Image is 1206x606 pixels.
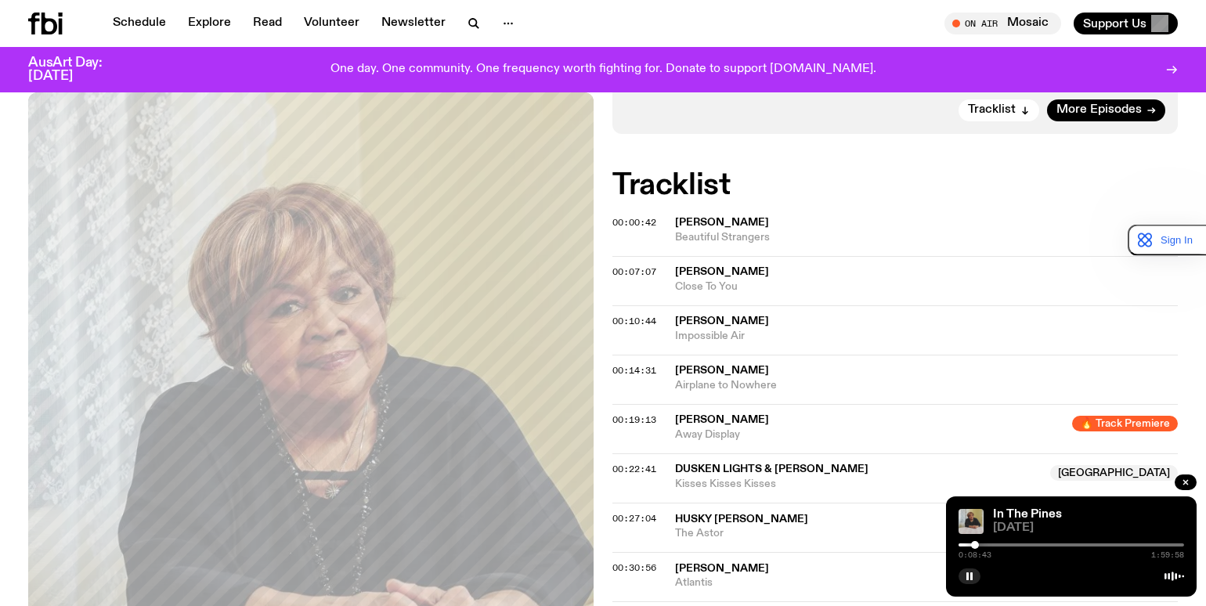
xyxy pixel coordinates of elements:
[294,13,369,34] a: Volunteer
[1056,104,1142,116] span: More Episodes
[28,56,128,83] h3: AusArt Day: [DATE]
[103,13,175,34] a: Schedule
[968,104,1016,116] span: Tracklist
[675,266,769,277] span: [PERSON_NAME]
[612,564,656,572] button: 00:30:56
[612,265,656,278] span: 00:07:07
[612,216,656,229] span: 00:00:42
[675,378,1178,393] span: Airplane to Nowhere
[675,526,1041,541] span: The Astor
[612,465,656,474] button: 00:22:41
[675,280,1178,294] span: Close To You
[675,217,769,228] span: [PERSON_NAME]
[944,13,1061,34] button: On AirMosaic
[612,364,656,377] span: 00:14:31
[959,551,991,559] span: 0:08:43
[675,230,1178,245] span: Beautiful Strangers
[612,218,656,227] button: 00:00:42
[675,365,769,376] span: [PERSON_NAME]
[1072,416,1178,431] span: 🔥 Track Premiere
[612,512,656,525] span: 00:27:04
[993,522,1184,534] span: [DATE]
[675,477,1041,492] span: Kisses Kisses Kisses
[1151,551,1184,559] span: 1:59:58
[330,63,876,77] p: One day. One community. One frequency worth fighting for. Donate to support [DOMAIN_NAME].
[675,514,808,525] span: Husky [PERSON_NAME]
[244,13,291,34] a: Read
[675,563,769,574] span: [PERSON_NAME]
[959,99,1039,121] button: Tracklist
[372,13,455,34] a: Newsletter
[675,329,1178,344] span: Impossible Air
[612,268,656,276] button: 00:07:07
[612,317,656,326] button: 00:10:44
[675,414,769,425] span: [PERSON_NAME]
[612,315,656,327] span: 00:10:44
[179,13,240,34] a: Explore
[675,427,1063,442] span: Away Display
[612,561,656,574] span: 00:30:56
[1047,99,1165,121] a: More Episodes
[1074,13,1178,34] button: Support Us
[675,316,769,326] span: [PERSON_NAME]
[612,463,656,475] span: 00:22:41
[612,416,656,424] button: 00:19:13
[612,413,656,426] span: 00:19:13
[612,366,656,375] button: 00:14:31
[675,575,1041,590] span: Atlantis
[1083,16,1146,31] span: Support Us
[675,464,868,474] span: Dusken Lights & [PERSON_NAME]
[612,514,656,523] button: 00:27:04
[1050,465,1178,481] span: [GEOGRAPHIC_DATA]
[993,508,1062,521] a: In The Pines
[612,171,1178,200] h2: Tracklist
